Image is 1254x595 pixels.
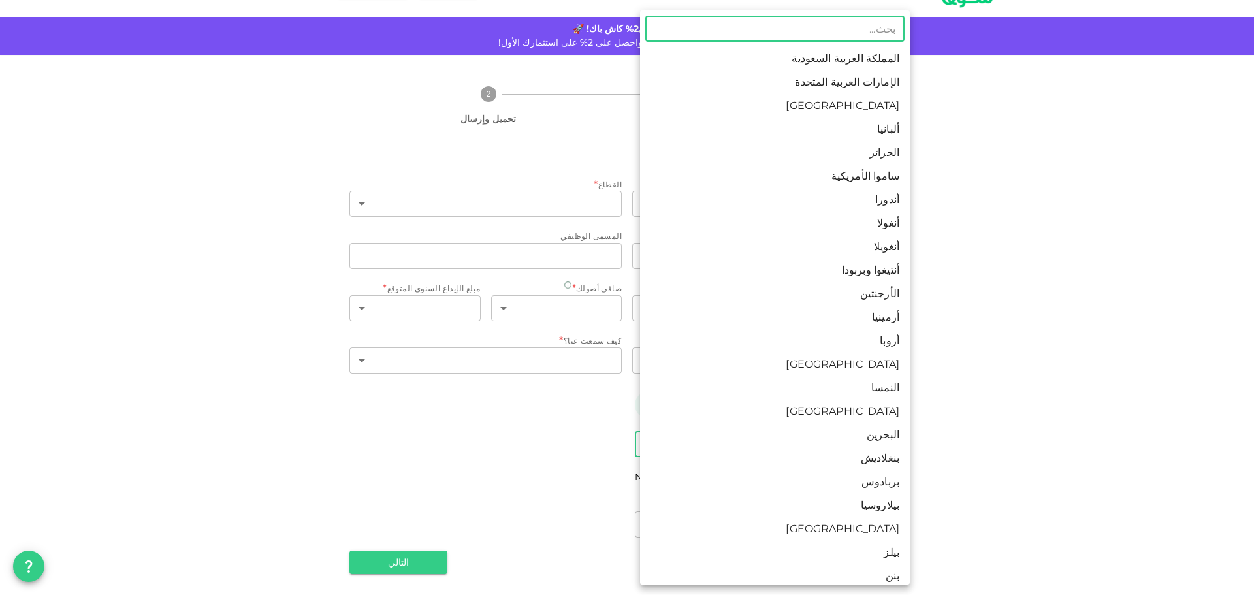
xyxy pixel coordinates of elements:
[640,353,910,376] li: [GEOGRAPHIC_DATA]
[640,118,910,141] li: ألبانيا
[640,212,910,235] li: أنغولا
[640,400,910,423] li: [GEOGRAPHIC_DATA]
[640,94,910,118] li: [GEOGRAPHIC_DATA]
[640,564,910,588] li: بنن
[640,306,910,329] li: أرمينيا
[640,141,910,165] li: الجزائر
[640,541,910,564] li: بيلز
[640,235,910,259] li: أنغويلا
[640,494,910,517] li: بيلاروسيا
[640,470,910,494] li: بربادوس
[645,16,905,42] input: بحث...
[640,259,910,282] li: أنتيغوا وبربودا
[640,517,910,541] li: [GEOGRAPHIC_DATA]
[640,447,910,470] li: بنغلاديش
[640,47,910,71] li: المملكة العربية السعودية
[640,376,910,400] li: النمسا
[640,188,910,212] li: أندورا
[640,71,910,94] li: الإمارات العربية المتحدة
[640,423,910,447] li: البحرين
[640,282,910,306] li: الأرجنتين
[640,329,910,353] li: أروبا
[640,165,910,188] li: ساموا الأمريكية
